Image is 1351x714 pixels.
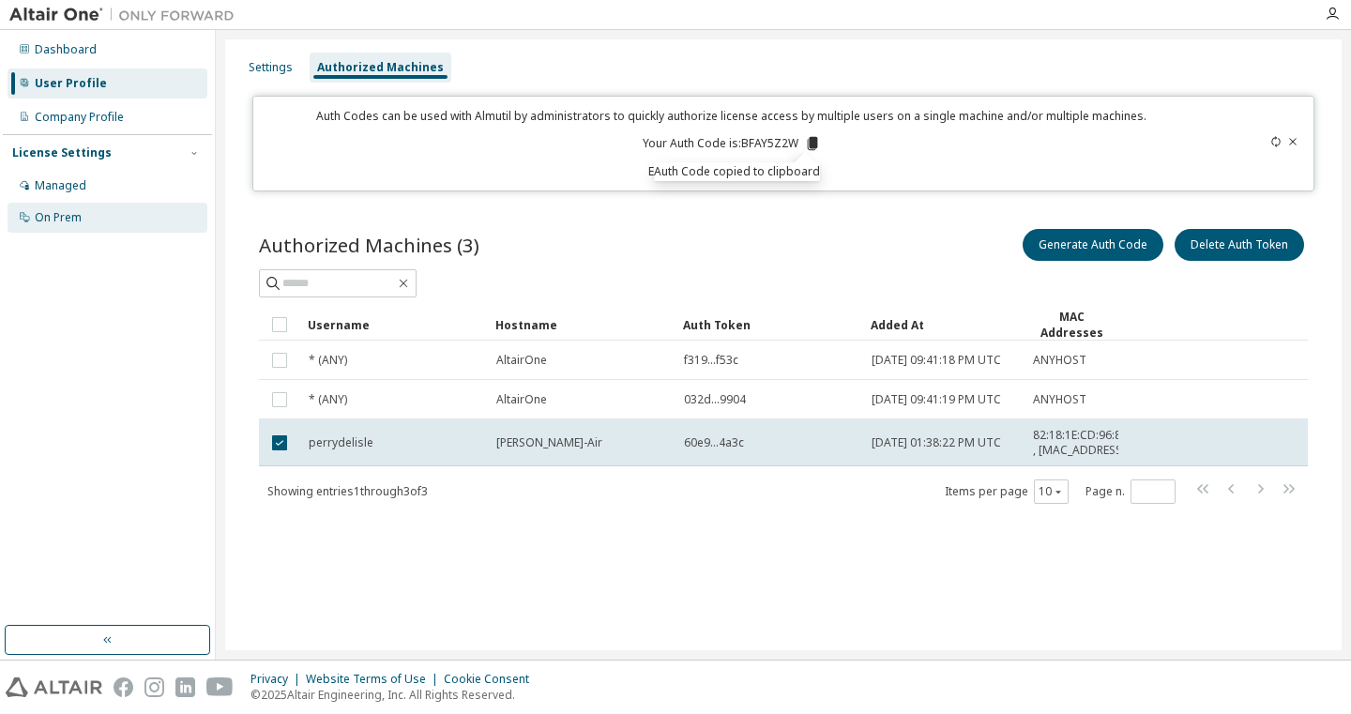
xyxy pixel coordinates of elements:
span: 82:18:1E:CD:96:80 , [MAC_ADDRESS] [1033,428,1128,458]
div: Authorized Machines [317,60,444,75]
p: Expires in 3 minutes, 40 seconds [265,163,1198,179]
div: Auth Token [683,310,856,340]
span: Page n. [1085,479,1176,504]
span: [DATE] 09:41:19 PM UTC [872,392,1001,407]
div: Cookie Consent [444,672,540,687]
p: © 2025 Altair Engineering, Inc. All Rights Reserved. [250,687,540,703]
span: 60e9...4a3c [684,435,744,450]
span: ANYHOST [1033,353,1086,368]
img: facebook.svg [114,677,133,697]
button: Delete Auth Token [1175,229,1304,261]
div: Added At [871,310,1017,340]
div: Settings [249,60,293,75]
img: youtube.svg [206,677,234,697]
p: Auth Codes can be used with Almutil by administrators to quickly authorize license access by mult... [265,108,1198,124]
p: Your Auth Code is: BFAY5Z2W [643,135,821,152]
button: 10 [1039,484,1064,499]
div: Auth Code copied to clipboard [654,162,820,181]
span: f319...f53c [684,353,738,368]
span: [DATE] 01:38:22 PM UTC [872,435,1001,450]
span: * (ANY) [309,392,347,407]
span: Items per page [945,479,1069,504]
button: Generate Auth Code [1023,229,1163,261]
img: linkedin.svg [175,677,195,697]
img: Altair One [9,6,244,24]
img: altair_logo.svg [6,677,102,697]
span: AltairOne [496,392,547,407]
span: * (ANY) [309,353,347,368]
span: Showing entries 1 through 3 of 3 [267,483,428,499]
span: perrydelisle [309,435,373,450]
span: [PERSON_NAME]-Air [496,435,602,450]
div: License Settings [12,145,112,160]
span: 032d...9904 [684,392,746,407]
div: Privacy [250,672,306,687]
img: instagram.svg [144,677,164,697]
span: ANYHOST [1033,392,1086,407]
span: AltairOne [496,353,547,368]
div: Username [308,310,480,340]
div: Managed [35,178,86,193]
div: Hostname [495,310,668,340]
div: Company Profile [35,110,124,125]
div: On Prem [35,210,82,225]
div: Dashboard [35,42,97,57]
div: MAC Addresses [1032,309,1111,341]
span: Authorized Machines (3) [259,232,479,258]
div: User Profile [35,76,107,91]
span: [DATE] 09:41:18 PM UTC [872,353,1001,368]
div: Website Terms of Use [306,672,444,687]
